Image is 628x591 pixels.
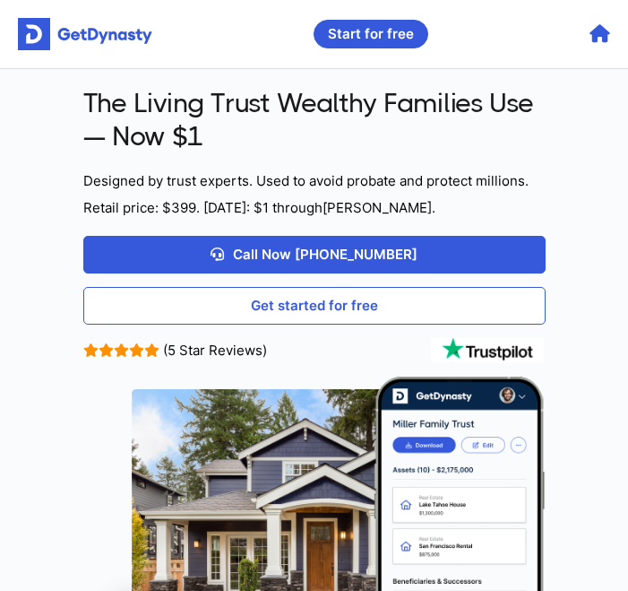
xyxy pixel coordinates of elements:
a: Call Now [PHONE_NUMBER] [83,236,546,274]
span: The Living Trust Wealthy Families Use — Now $1 [83,87,546,155]
span: Designed by trust experts. Used to avoid probate and protect millions. Retail price: $ 399 . [DAT... [83,168,546,222]
img: TrustPilot Logo [429,338,546,363]
img: Get started for free with Dynasty Trust Company [18,18,152,50]
button: Start for free [314,20,428,48]
span: (5 Star Reviews) [163,342,267,359]
a: Get started for free [83,287,546,325]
